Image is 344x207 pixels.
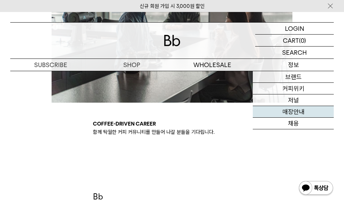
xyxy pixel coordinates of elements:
[253,83,334,94] a: 커피위키
[255,23,334,35] a: LOGIN
[253,94,334,106] a: 저널
[253,118,334,129] a: 채용
[140,3,205,9] a: 신규 회원 가입 시 3,000원 할인
[285,23,304,34] p: LOGIN
[93,120,251,136] div: 함께 탁월한 커피 커뮤니티를 만들어 나갈 분들을 기다립니다.
[253,71,334,83] a: 브랜드
[298,180,334,197] img: 카카오톡 채널 1:1 채팅 버튼
[10,59,91,71] a: SUBSCRIBE
[253,59,334,71] p: 정보
[255,35,334,47] a: CART (0)
[164,35,180,46] img: 로고
[93,120,251,128] p: Coffee-driven career
[253,106,334,118] a: 매장안내
[91,59,172,71] a: SHOP
[282,47,307,59] p: SEARCH
[283,35,299,46] p: CART
[172,59,253,71] p: WHOLESALE
[299,35,306,46] p: (0)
